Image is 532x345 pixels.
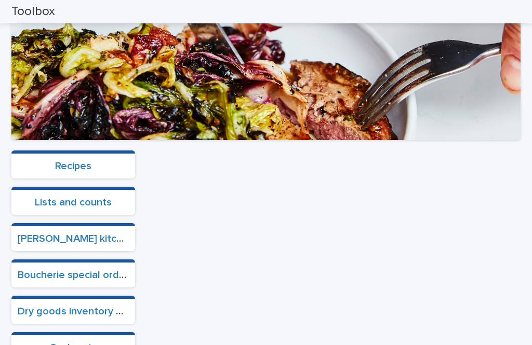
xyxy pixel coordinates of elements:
h2: Toolbox [11,4,55,19]
a: Boucherie special orders [18,270,134,280]
a: [PERSON_NAME] kitchen ordering [18,233,177,244]
a: Recipes [55,161,91,171]
a: Lists and counts [35,197,112,208]
a: Dry goods inventory and ordering [18,306,176,316]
